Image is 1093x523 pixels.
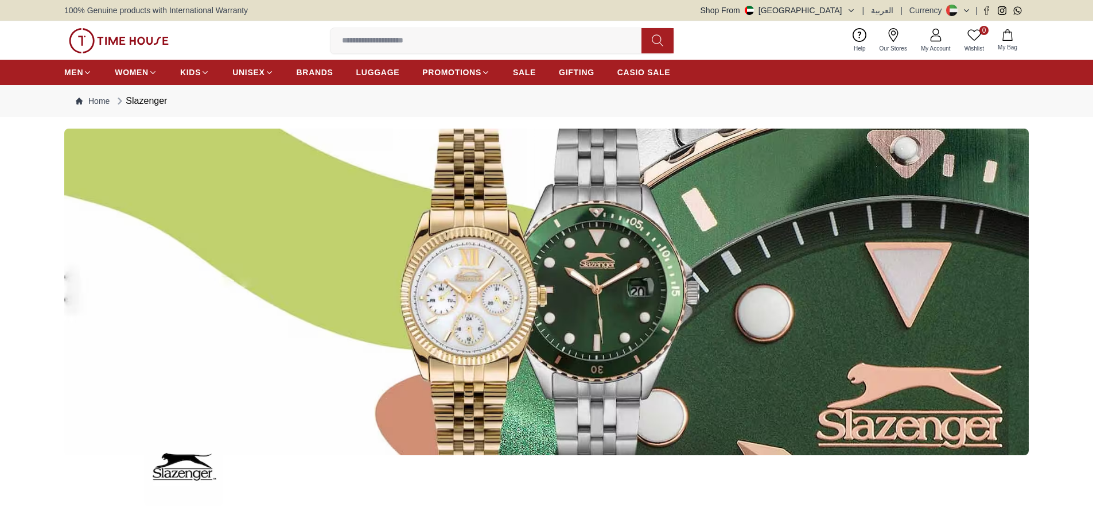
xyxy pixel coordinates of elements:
a: UNISEX [232,62,273,83]
a: LUGGAGE [356,62,400,83]
span: Wishlist [960,44,989,53]
a: GIFTING [559,62,594,83]
span: CASIO SALE [617,67,671,78]
img: ... [69,28,169,53]
span: My Bag [993,43,1022,52]
div: Currency [909,5,947,16]
a: Home [76,95,110,107]
nav: Breadcrumb [64,85,1029,117]
a: Help [847,26,873,55]
img: United Arab Emirates [745,6,754,15]
a: KIDS [180,62,209,83]
span: SALE [513,67,536,78]
span: | [900,5,903,16]
span: BRANDS [297,67,333,78]
span: 100% Genuine products with International Warranty [64,5,248,16]
a: MEN [64,62,92,83]
span: KIDS [180,67,201,78]
button: My Bag [991,27,1024,54]
span: 0 [979,26,989,35]
span: LUGGAGE [356,67,400,78]
a: Facebook [982,6,991,15]
a: WOMEN [115,62,157,83]
a: 0Wishlist [958,26,991,55]
div: Slazenger [114,94,167,108]
a: PROMOTIONS [422,62,490,83]
a: Whatsapp [1013,6,1022,15]
a: Our Stores [873,26,914,55]
span: My Account [916,44,955,53]
a: Instagram [998,6,1006,15]
span: GIFTING [559,67,594,78]
span: | [862,5,865,16]
img: ... [64,129,1029,455]
span: MEN [64,67,83,78]
span: PROMOTIONS [422,67,481,78]
span: Help [849,44,870,53]
a: BRANDS [297,62,333,83]
span: WOMEN [115,67,149,78]
button: العربية [871,5,893,16]
span: UNISEX [232,67,265,78]
a: SALE [513,62,536,83]
a: CASIO SALE [617,62,671,83]
img: ... [144,427,223,506]
span: | [975,5,978,16]
button: Shop From[GEOGRAPHIC_DATA] [701,5,855,16]
span: Our Stores [875,44,912,53]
